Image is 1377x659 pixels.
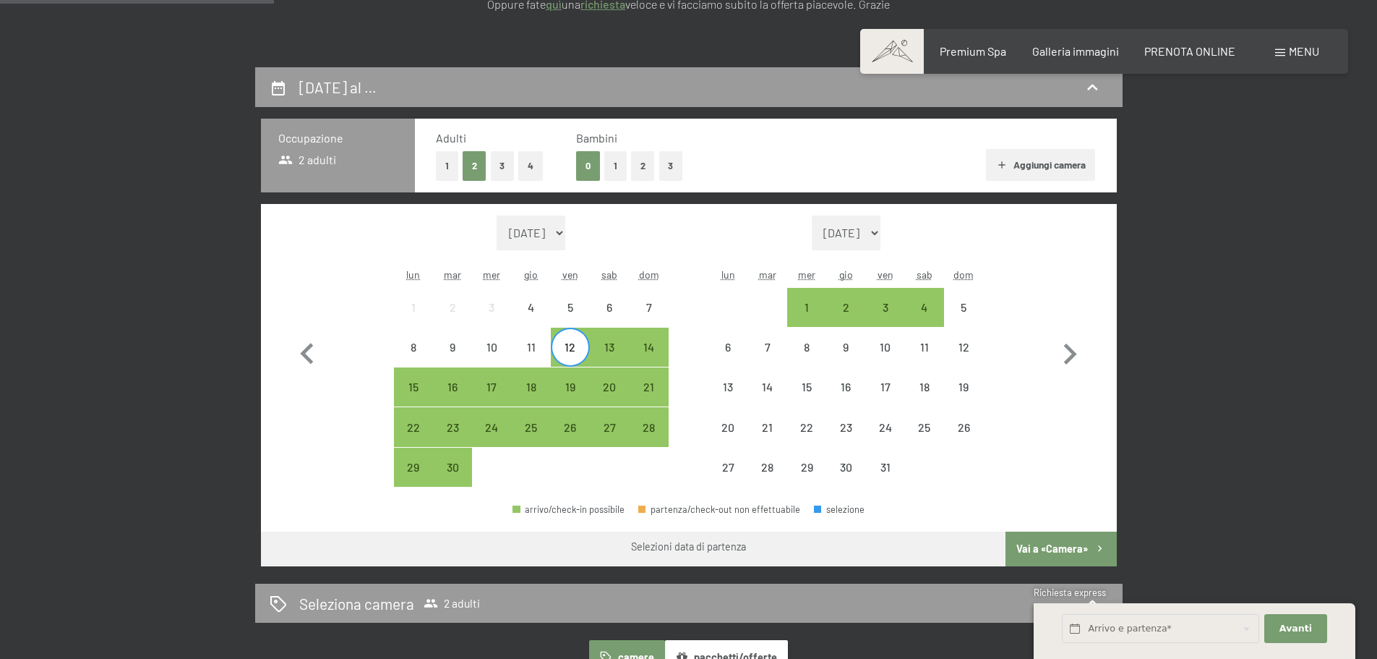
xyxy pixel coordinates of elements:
[787,328,826,367] div: Wed Oct 08 2025
[986,149,1095,181] button: Aggiungi camera
[551,407,590,446] div: Fri Sep 26 2025
[865,448,904,487] div: partenza/check-out non effettuabile
[944,328,983,367] div: Sun Oct 12 2025
[944,288,983,327] div: partenza/check-out non effettuabile
[826,328,865,367] div: partenza/check-out non effettuabile
[828,302,864,338] div: 2
[576,131,617,145] span: Bambini
[905,367,944,407] div: Sat Oct 18 2025
[472,367,511,407] div: partenza/check-out possibile
[473,341,510,378] div: 10
[945,341,982,378] div: 12
[436,151,458,181] button: 1
[814,505,865,514] div: selezione
[433,407,472,446] div: Tue Sep 23 2025
[424,596,480,611] span: 2 adulti
[512,505,625,514] div: arrivo/check-in possibile
[552,381,588,417] div: 19
[826,367,865,407] div: Thu Oct 16 2025
[826,448,865,487] div: partenza/check-out non effettuabile
[590,407,629,446] div: Sat Sep 27 2025
[631,540,746,554] div: Selezioni data di partenza
[433,367,472,407] div: partenza/check-out possibile
[552,341,588,378] div: 12
[590,288,629,327] div: Sat Sep 06 2025
[867,422,903,458] div: 24
[512,407,551,446] div: Thu Sep 25 2025
[591,381,627,417] div: 20
[865,407,904,446] div: Fri Oct 24 2025
[953,268,974,281] abbr: domenica
[1032,44,1119,58] span: Galleria immagini
[826,288,865,327] div: partenza/check-out possibile
[518,151,543,181] button: 4
[906,302,943,338] div: 4
[710,341,746,378] div: 6
[394,448,433,487] div: partenza/check-out possibile
[629,288,668,327] div: Sun Sep 07 2025
[828,381,864,417] div: 16
[905,407,944,446] div: Sat Oct 25 2025
[394,288,433,327] div: partenza/check-out non effettuabile
[839,268,853,281] abbr: giovedì
[551,367,590,407] div: Fri Sep 19 2025
[865,328,904,367] div: partenza/check-out non effettuabile
[905,328,944,367] div: Sat Oct 11 2025
[591,422,627,458] div: 27
[286,216,328,488] button: Mese precedente
[940,44,1006,58] a: Premium Spa
[512,288,551,327] div: Thu Sep 04 2025
[483,268,500,281] abbr: mercoledì
[513,422,549,458] div: 25
[865,367,904,407] div: partenza/check-out non effettuabile
[434,462,471,498] div: 30
[434,381,471,417] div: 16
[631,151,655,181] button: 2
[748,407,787,446] div: partenza/check-out non effettuabile
[1034,587,1106,598] span: Richiesta express
[630,381,666,417] div: 21
[710,422,746,458] div: 20
[787,367,826,407] div: partenza/check-out non effettuabile
[472,407,511,446] div: partenza/check-out possibile
[1264,614,1326,644] button: Avanti
[394,367,433,407] div: Mon Sep 15 2025
[708,367,747,407] div: Mon Oct 13 2025
[436,131,466,145] span: Adulti
[512,328,551,367] div: partenza/check-out non effettuabile
[748,328,787,367] div: partenza/check-out non effettuabile
[865,288,904,327] div: partenza/check-out possibile
[512,367,551,407] div: Thu Sep 18 2025
[394,448,433,487] div: Mon Sep 29 2025
[491,151,515,181] button: 3
[1289,44,1319,58] span: Menu
[629,328,668,367] div: partenza/check-out possibile
[867,341,903,378] div: 10
[750,422,786,458] div: 21
[945,302,982,338] div: 5
[591,302,627,338] div: 6
[945,422,982,458] div: 26
[708,367,747,407] div: partenza/check-out non effettuabile
[789,341,825,378] div: 8
[590,328,629,367] div: partenza/check-out possibile
[905,407,944,446] div: partenza/check-out non effettuabile
[787,448,826,487] div: partenza/check-out non effettuabile
[576,151,600,181] button: 0
[906,381,943,417] div: 18
[865,448,904,487] div: Fri Oct 31 2025
[944,328,983,367] div: partenza/check-out non effettuabile
[710,462,746,498] div: 27
[944,407,983,446] div: partenza/check-out non effettuabile
[433,448,472,487] div: Tue Sep 30 2025
[433,367,472,407] div: Tue Sep 16 2025
[639,268,659,281] abbr: domenica
[906,341,943,378] div: 11
[394,367,433,407] div: partenza/check-out possibile
[472,328,511,367] div: Wed Sep 10 2025
[552,422,588,458] div: 26
[748,448,787,487] div: Tue Oct 28 2025
[789,462,825,498] div: 29
[828,462,864,498] div: 30
[1144,44,1235,58] a: PRENOTA ONLINE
